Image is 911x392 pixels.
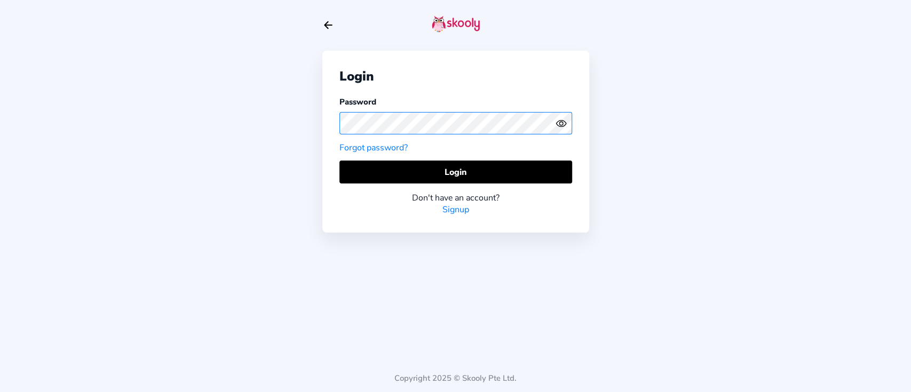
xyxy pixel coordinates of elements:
a: Forgot password? [339,142,408,154]
div: Login [339,68,572,85]
label: Password [339,97,376,107]
div: Don't have an account? [339,192,572,204]
button: Login [339,161,572,183]
a: Signup [442,204,469,215]
ion-icon: eye outline [556,118,567,129]
button: arrow back outline [322,19,334,31]
button: eye outlineeye off outline [556,118,572,129]
img: skooly-logo.png [432,15,480,33]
